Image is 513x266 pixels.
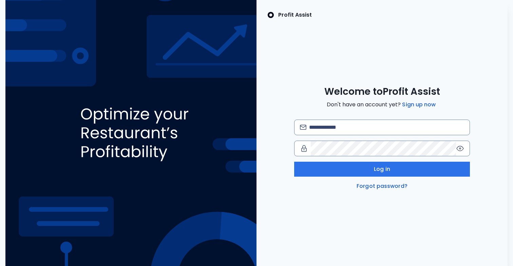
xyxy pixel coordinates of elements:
img: email [300,125,306,130]
span: Log in [374,165,390,173]
a: Forgot password? [355,182,409,190]
span: Don't have an account yet? [327,101,437,109]
img: SpotOn Logo [267,11,274,19]
p: Profit Assist [278,11,312,19]
button: Log in [294,162,470,177]
a: Sign up now [401,101,437,109]
span: Welcome to Profit Assist [324,86,440,98]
